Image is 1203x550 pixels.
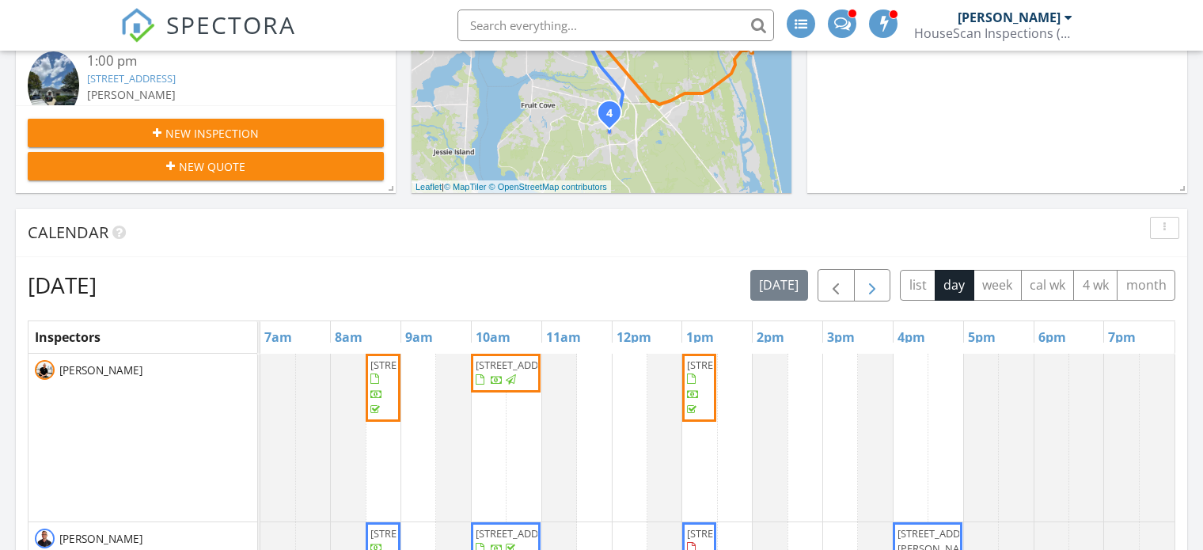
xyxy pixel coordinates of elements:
img: The Best Home Inspection Software - Spectora [120,8,155,43]
button: 4 wk [1073,270,1118,301]
div: 1:00 pm [87,51,355,71]
a: 1:00 pm [STREET_ADDRESS] [PERSON_NAME] 43 minutes drive time 29.2 miles [28,51,384,154]
button: cal wk [1021,270,1075,301]
button: [DATE] [750,270,808,301]
span: [STREET_ADDRESS] [370,526,459,541]
span: [PERSON_NAME] [87,87,176,102]
a: 9am [401,324,437,350]
a: 1pm [682,324,718,350]
button: Previous day [818,269,855,302]
span: [STREET_ADDRESS] [476,526,564,541]
button: list [900,270,935,301]
img: sean_13_1_of_1.jpg [35,360,55,380]
span: Calendar [28,222,108,243]
a: 11am [542,324,585,350]
i: 4 [606,108,613,119]
button: New Quote [28,152,384,180]
span: [PERSON_NAME] [56,362,146,378]
img: 9369532%2Fcover_photos%2FKWkDT3vf7VAzM6tCswlF%2Fsmall.jpg [28,51,79,120]
a: 8am [331,324,366,350]
span: [STREET_ADDRESS] [370,358,459,372]
a: 3pm [823,324,859,350]
button: day [935,270,974,301]
span: New Inspection [165,125,259,142]
div: | [412,180,611,194]
div: 292 N Arabella Way, SAINT JOHNS, FL 32259 [609,112,619,122]
img: untitled_1080_x_1080_px_1000_x_1080_px.jpg [35,529,55,548]
button: New Inspection [28,119,384,147]
div: [PERSON_NAME] [958,9,1061,25]
span: Inspectors [35,328,101,346]
span: [STREET_ADDRESS] [687,358,776,372]
button: Next day [854,269,891,302]
a: 6pm [1034,324,1070,350]
span: SPECTORA [166,8,296,41]
h2: [DATE] [28,269,97,301]
span: New Quote [179,158,245,175]
a: SPECTORA [120,21,296,55]
span: [PERSON_NAME] [56,531,146,547]
a: 5pm [964,324,1000,350]
div: HouseScan Inspections (INS) [914,25,1072,41]
input: Search everything... [457,9,774,41]
a: [STREET_ADDRESS] [87,71,176,85]
button: week [973,270,1022,301]
a: 7am [260,324,296,350]
a: 2pm [753,324,788,350]
a: Leaflet [416,182,442,192]
span: [STREET_ADDRESS] [687,526,776,541]
a: 4pm [894,324,929,350]
a: 12pm [613,324,655,350]
button: month [1117,270,1175,301]
a: 7pm [1104,324,1140,350]
span: [STREET_ADDRESS] [476,358,564,372]
a: 10am [472,324,514,350]
a: © OpenStreetMap contributors [489,182,607,192]
a: © MapTiler [444,182,487,192]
